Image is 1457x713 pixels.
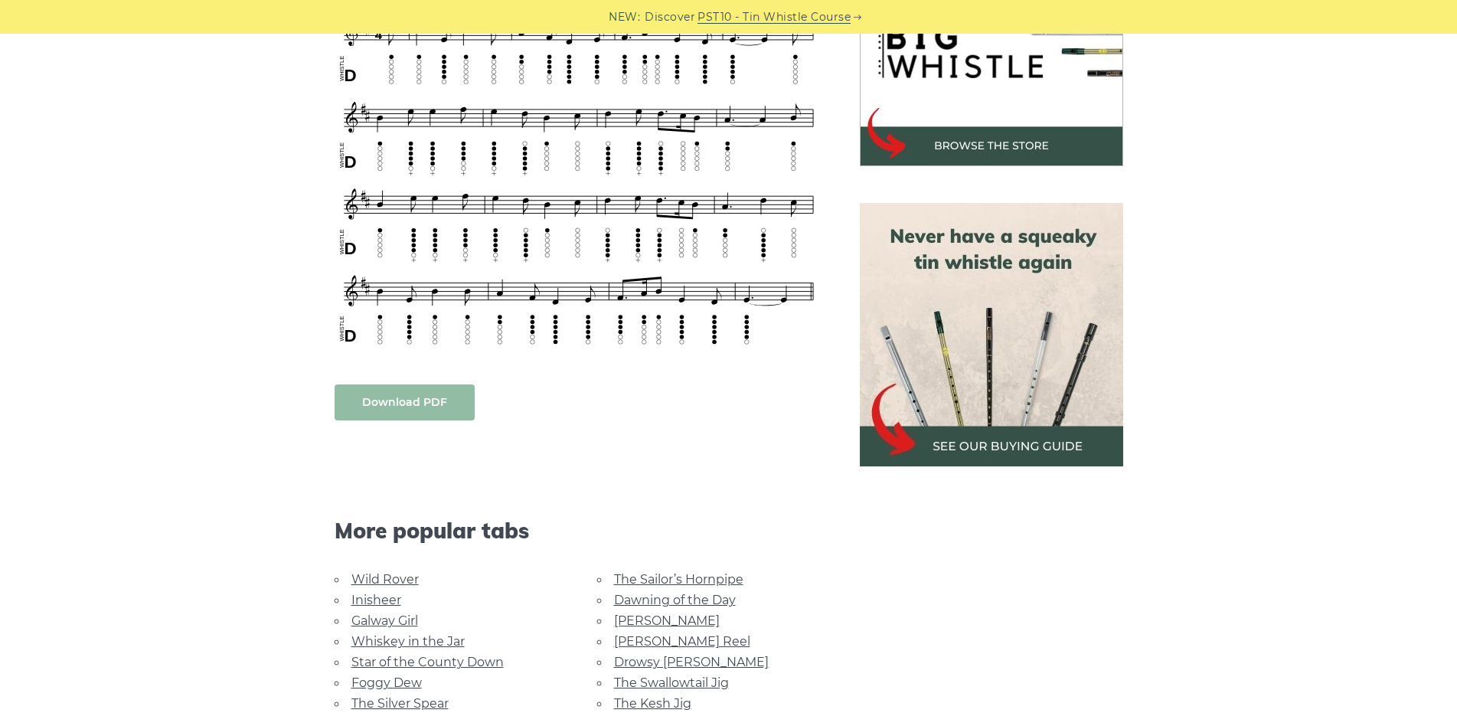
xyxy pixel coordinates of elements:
a: Download PDF [335,384,475,420]
span: NEW: [609,8,640,26]
span: Discover [645,8,695,26]
a: The Silver Spear [351,696,449,711]
a: Wild Rover [351,572,419,587]
a: The Swallowtail Jig [614,675,729,690]
a: Dawning of the Day [614,593,736,607]
a: Star of the County Down [351,655,504,669]
a: Foggy Dew [351,675,422,690]
a: PST10 - Tin Whistle Course [697,8,851,26]
a: Whiskey in the Jar [351,634,465,649]
a: The Kesh Jig [614,696,691,711]
a: Drowsy [PERSON_NAME] [614,655,769,669]
a: The Sailor’s Hornpipe [614,572,743,587]
a: [PERSON_NAME] Reel [614,634,750,649]
img: tin whistle buying guide [860,203,1123,466]
a: [PERSON_NAME] [614,613,720,628]
span: More popular tabs [335,518,823,544]
a: Inisheer [351,593,401,607]
a: Galway Girl [351,613,418,628]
